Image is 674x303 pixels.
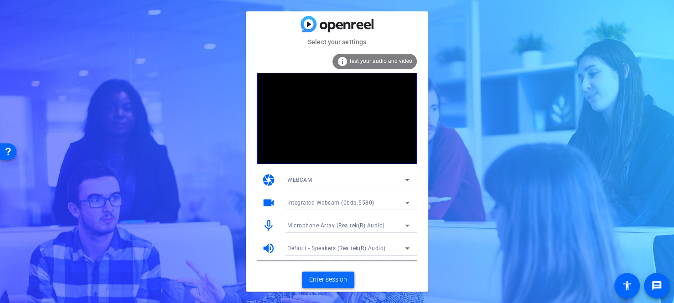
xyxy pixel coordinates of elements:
mat-icon: camera [262,173,275,187]
img: blue-gradient.svg [301,16,373,32]
span: WEBCAM [287,177,312,183]
span: Enter session [309,275,347,284]
mat-icon: message [651,280,662,291]
mat-icon: accessibility [622,280,633,291]
span: Test your audio and video [349,58,412,64]
button: Enter session [302,272,354,288]
span: Integrated Webcam (0bda:5580) [287,200,374,206]
mat-icon: info [337,56,348,67]
mat-icon: volume_up [262,241,275,255]
mat-icon: mic_none [262,219,275,232]
mat-icon: videocam [262,196,275,210]
span: Microphone Array (Realtek(R) Audio) [287,222,385,229]
span: Default - Speakers (Realtek(R) Audio) [287,245,386,252]
mat-card-subtitle: Select your settings [246,37,428,47]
